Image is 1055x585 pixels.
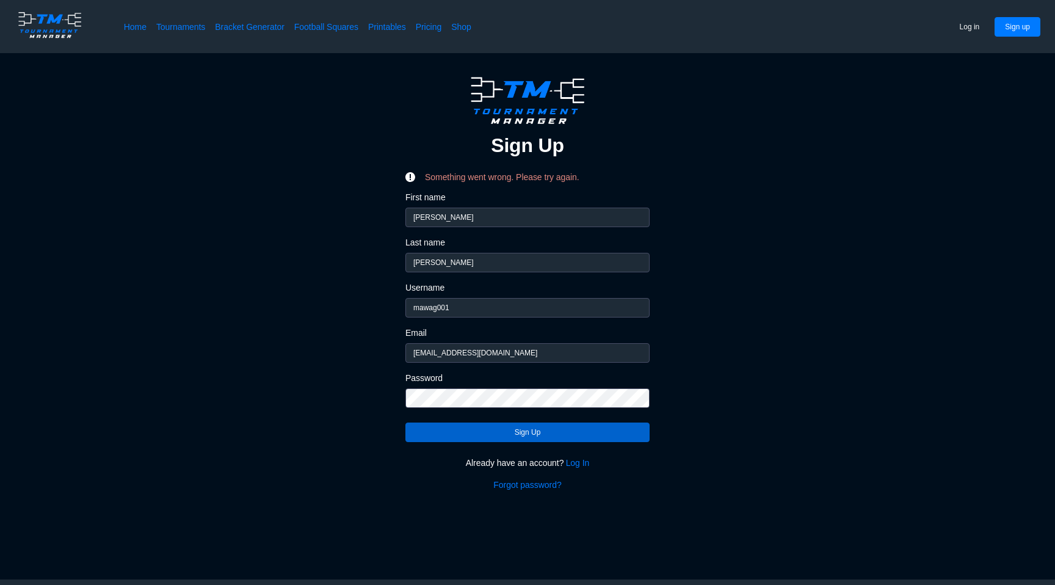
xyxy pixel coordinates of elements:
[466,457,564,469] span: Already have an account?
[294,21,358,33] a: Football Squares
[566,457,590,469] a: Log In
[405,372,650,383] label: Password
[405,237,650,248] label: Last name
[405,192,650,203] label: First name
[416,21,441,33] a: Pricing
[493,479,561,491] a: Forgot password?
[215,21,285,33] a: Bracket Generator
[405,327,650,338] label: Email
[451,21,471,33] a: Shop
[405,423,650,442] button: Sign Up
[464,73,591,128] img: logo.ffa97a18e3bf2c7d.png
[368,21,406,33] a: Printables
[491,133,564,158] h2: Sign Up
[425,173,579,181] span: Something went wrong. Please try again.
[949,17,990,37] button: Log in
[995,17,1040,37] button: Sign up
[124,21,147,33] a: Home
[405,298,650,318] input: username
[405,208,650,227] input: first name
[15,10,85,40] img: logo.ffa97a18e3bf2c7d.png
[405,343,650,363] input: email
[405,282,650,293] label: Username
[405,253,650,272] input: last name
[156,21,205,33] a: Tournaments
